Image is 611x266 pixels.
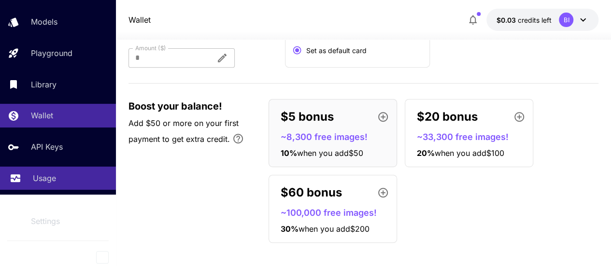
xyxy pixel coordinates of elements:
[496,16,517,24] span: $0.03
[496,15,551,25] div: $0.0271
[517,16,551,24] span: credits left
[33,172,56,184] p: Usage
[435,148,504,158] span: when you add $100
[228,129,248,148] button: Bonus applies only to your first payment, up to 30% on the first $1,000.
[281,148,297,158] span: 10 %
[298,224,369,234] span: when you add $200
[281,130,393,143] p: ~8,300 free images!
[31,16,57,28] p: Models
[135,44,166,52] label: Amount ($)
[31,141,63,153] p: API Keys
[417,108,478,126] p: $20 bonus
[31,110,53,121] p: Wallet
[128,14,151,26] nav: breadcrumb
[96,251,109,264] button: Collapse sidebar
[31,215,60,227] p: Settings
[128,14,151,26] a: Wallet
[31,47,72,59] p: Playground
[559,13,573,27] div: BI
[417,148,435,158] span: 20 %
[281,184,342,201] p: $60 bonus
[281,224,298,234] span: 30 %
[31,79,57,90] p: Library
[297,148,363,158] span: when you add $50
[486,9,598,31] button: $0.0271BI
[128,118,239,144] span: Add $50 or more on your first payment to get extra credit.
[417,130,529,143] p: ~33,300 free images!
[103,249,116,266] div: Collapse sidebar
[128,99,222,113] span: Boost your balance!
[281,108,334,126] p: $5 bonus
[306,45,367,56] span: Set as default card
[281,206,393,219] p: ~100,000 free images!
